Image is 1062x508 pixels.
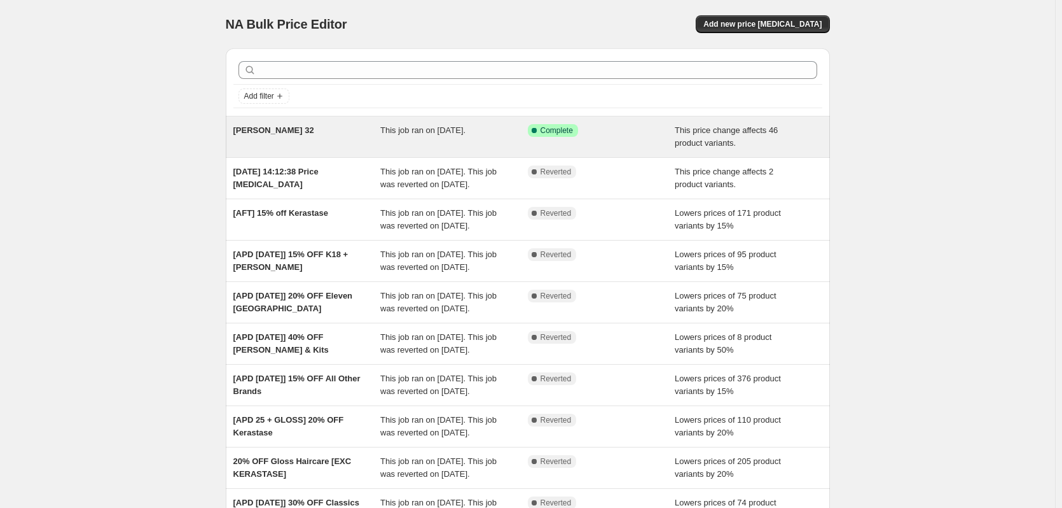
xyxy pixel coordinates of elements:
[675,332,771,355] span: Lowers prices of 8 product variants by 50%
[380,208,497,230] span: This job ran on [DATE]. This job was reverted on [DATE].
[541,250,572,260] span: Reverted
[380,415,497,437] span: This job ran on [DATE]. This job was reverted on [DATE].
[380,374,497,396] span: This job ran on [DATE]. This job was reverted on [DATE].
[675,456,781,479] span: Lowers prices of 205 product variants by 20%
[380,250,497,272] span: This job ran on [DATE]. This job was reverted on [DATE].
[675,291,776,313] span: Lowers prices of 75 product variants by 20%
[675,125,778,148] span: This price change affects 46 product variants.
[233,208,329,218] span: [AFT] 15% off Kerastase
[233,374,361,396] span: [APD [DATE]] 15% OFF All Other Brands
[541,167,572,177] span: Reverted
[233,291,353,313] span: [APD [DATE]] 20% OFF Eleven [GEOGRAPHIC_DATA]
[233,125,314,135] span: [PERSON_NAME] 32
[675,250,776,272] span: Lowers prices of 95 product variants by 15%
[233,167,319,189] span: [DATE] 14:12:38 Price [MEDICAL_DATA]
[238,88,289,104] button: Add filter
[380,291,497,313] span: This job ran on [DATE]. This job was reverted on [DATE].
[233,415,344,437] span: [APD 25 + GLOSS] 20% OFF Kerastase
[541,456,572,467] span: Reverted
[233,250,348,272] span: [APD [DATE]] 15% OFF K18 + [PERSON_NAME]
[380,332,497,355] span: This job ran on [DATE]. This job was reverted on [DATE].
[675,374,781,396] span: Lowers prices of 376 product variants by 15%
[244,91,274,101] span: Add filter
[380,125,465,135] span: This job ran on [DATE].
[703,19,822,29] span: Add new price [MEDICAL_DATA]
[541,208,572,218] span: Reverted
[226,17,347,31] span: NA Bulk Price Editor
[233,456,352,479] span: 20% OFF Gloss Haircare [EXC KERASTASE]
[380,456,497,479] span: This job ran on [DATE]. This job was reverted on [DATE].
[541,291,572,301] span: Reverted
[541,374,572,384] span: Reverted
[233,332,329,355] span: [APD [DATE]] 40% OFF [PERSON_NAME] & Kits
[541,332,572,342] span: Reverted
[541,125,573,136] span: Complete
[675,167,773,189] span: This price change affects 2 product variants.
[541,415,572,425] span: Reverted
[696,15,829,33] button: Add new price [MEDICAL_DATA]
[675,415,781,437] span: Lowers prices of 110 product variants by 20%
[380,167,497,189] span: This job ran on [DATE]. This job was reverted on [DATE].
[541,498,572,508] span: Reverted
[675,208,781,230] span: Lowers prices of 171 product variants by 15%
